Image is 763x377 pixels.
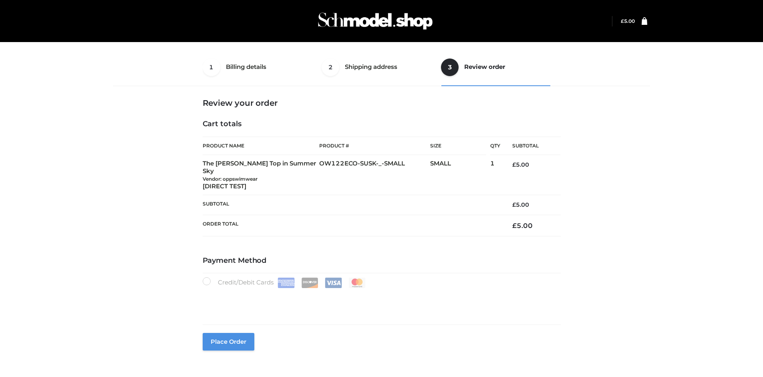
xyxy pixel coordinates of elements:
h4: Cart totals [203,120,561,129]
h3: Review your order [203,98,561,108]
td: The [PERSON_NAME] Top in Summer Sky [DIRECT TEST] [203,155,320,195]
a: £5.00 [621,18,635,24]
img: Amex [278,278,295,288]
bdi: 5.00 [512,222,533,230]
th: Subtotal [203,195,501,215]
bdi: 5.00 [512,201,529,208]
h4: Payment Method [203,256,561,265]
img: Visa [325,278,342,288]
bdi: 5.00 [621,18,635,24]
label: Credit/Debit Cards [203,277,366,288]
img: Schmodel Admin 964 [315,5,435,37]
th: Product # [319,137,430,155]
th: Order Total [203,215,501,236]
button: Place order [203,333,254,351]
th: Subtotal [500,137,560,155]
bdi: 5.00 [512,161,529,168]
small: Vendor: oppswimwear [203,176,258,182]
th: Product Name [203,137,320,155]
span: £ [512,201,516,208]
td: OW122ECO-SUSK-_-SMALL [319,155,430,195]
td: 1 [490,155,500,195]
img: Discover [301,278,318,288]
iframe: Secure payment input frame [201,286,559,316]
th: Qty [490,137,500,155]
td: SMALL [430,155,490,195]
span: £ [621,18,624,24]
span: £ [512,161,516,168]
span: £ [512,222,517,230]
img: Mastercard [348,278,366,288]
th: Size [430,137,486,155]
